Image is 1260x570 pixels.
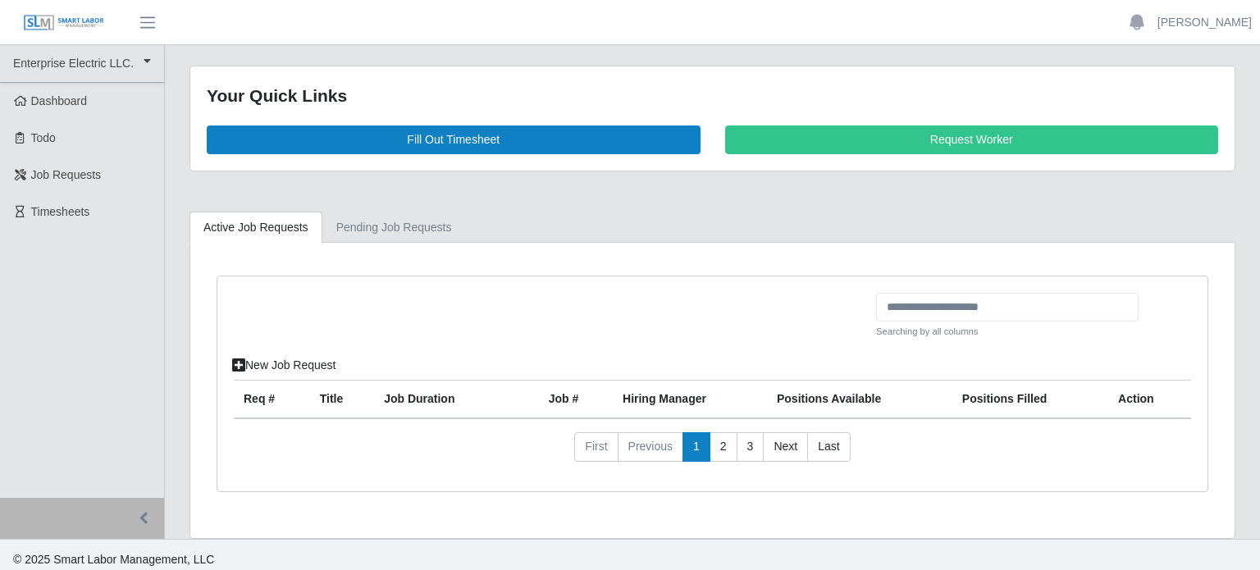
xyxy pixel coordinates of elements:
[374,381,509,419] th: Job Duration
[207,125,701,154] a: Fill Out Timesheet
[221,351,347,380] a: New Job Request
[322,212,466,244] a: Pending Job Requests
[952,381,1108,419] th: Positions Filled
[310,381,374,419] th: Title
[725,125,1219,154] a: Request Worker
[234,381,310,419] th: Req #
[767,381,952,419] th: Positions Available
[1157,14,1252,31] a: [PERSON_NAME]
[31,168,102,181] span: Job Requests
[1108,381,1191,419] th: Action
[189,212,322,244] a: Active Job Requests
[613,381,767,419] th: Hiring Manager
[31,131,56,144] span: Todo
[234,432,1191,475] nav: pagination
[737,432,765,462] a: 3
[807,432,850,462] a: Last
[207,83,1218,109] div: Your Quick Links
[31,205,90,218] span: Timesheets
[876,325,1139,339] small: Searching by all columns
[31,94,88,107] span: Dashboard
[710,432,737,462] a: 2
[23,14,105,32] img: SLM Logo
[682,432,710,462] a: 1
[763,432,808,462] a: Next
[13,553,214,566] span: © 2025 Smart Labor Management, LLC
[539,381,613,419] th: Job #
